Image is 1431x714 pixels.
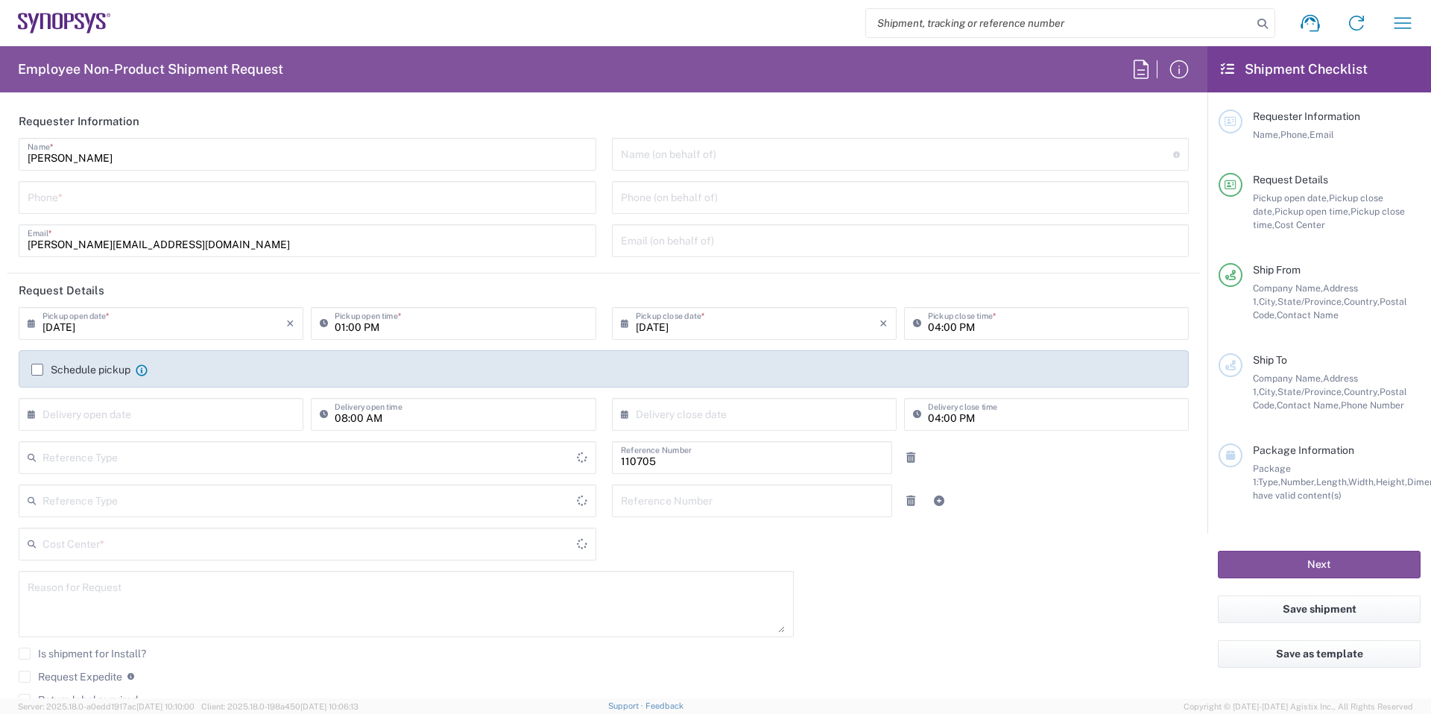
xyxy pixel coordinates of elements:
h2: Request Details [19,283,104,298]
span: Company Name, [1253,373,1323,384]
span: State/Province, [1277,386,1344,397]
label: Schedule pickup [31,364,130,376]
input: Shipment, tracking or reference number [866,9,1252,37]
span: Country, [1344,296,1380,307]
span: Number, [1280,476,1316,487]
i: × [879,312,888,335]
span: Package 1: [1253,463,1291,487]
span: Ship To [1253,354,1287,366]
a: Feedback [645,701,683,710]
span: Package Information [1253,444,1354,456]
span: Requester Information [1253,110,1360,122]
span: State/Province, [1277,296,1344,307]
span: Pickup open time, [1274,206,1351,217]
span: Company Name, [1253,282,1323,294]
h2: Shipment Checklist [1221,60,1368,78]
span: Contact Name, [1277,399,1341,411]
span: Phone Number [1341,399,1404,411]
span: Email [1310,129,1334,140]
span: Contact Name [1277,309,1339,320]
h2: Employee Non-Product Shipment Request [18,60,283,78]
a: Add Reference [929,490,950,511]
span: City, [1259,296,1277,307]
button: Next [1218,551,1421,578]
label: Is shipment for Install? [19,648,146,660]
span: City, [1259,386,1277,397]
span: Country, [1344,386,1380,397]
span: [DATE] 10:10:00 [136,702,195,711]
a: Remove Reference [900,447,921,468]
span: Server: 2025.18.0-a0edd1917ac [18,702,195,711]
span: Ship From [1253,264,1301,276]
span: Cost Center [1274,219,1325,230]
span: Name, [1253,129,1280,140]
span: Width, [1348,476,1376,487]
span: Request Details [1253,174,1328,186]
span: Length, [1316,476,1348,487]
button: Save shipment [1218,595,1421,623]
span: Pickup open date, [1253,192,1329,203]
button: Save as template [1218,640,1421,668]
i: × [286,312,294,335]
span: [DATE] 10:06:13 [300,702,358,711]
label: Return label required [19,694,138,706]
a: Remove Reference [900,490,921,511]
span: Client: 2025.18.0-198a450 [201,702,358,711]
span: Copyright © [DATE]-[DATE] Agistix Inc., All Rights Reserved [1184,700,1413,713]
a: Support [608,701,645,710]
label: Request Expedite [19,671,122,683]
span: Type, [1258,476,1280,487]
span: Height, [1376,476,1407,487]
span: Phone, [1280,129,1310,140]
h2: Requester Information [19,114,139,129]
